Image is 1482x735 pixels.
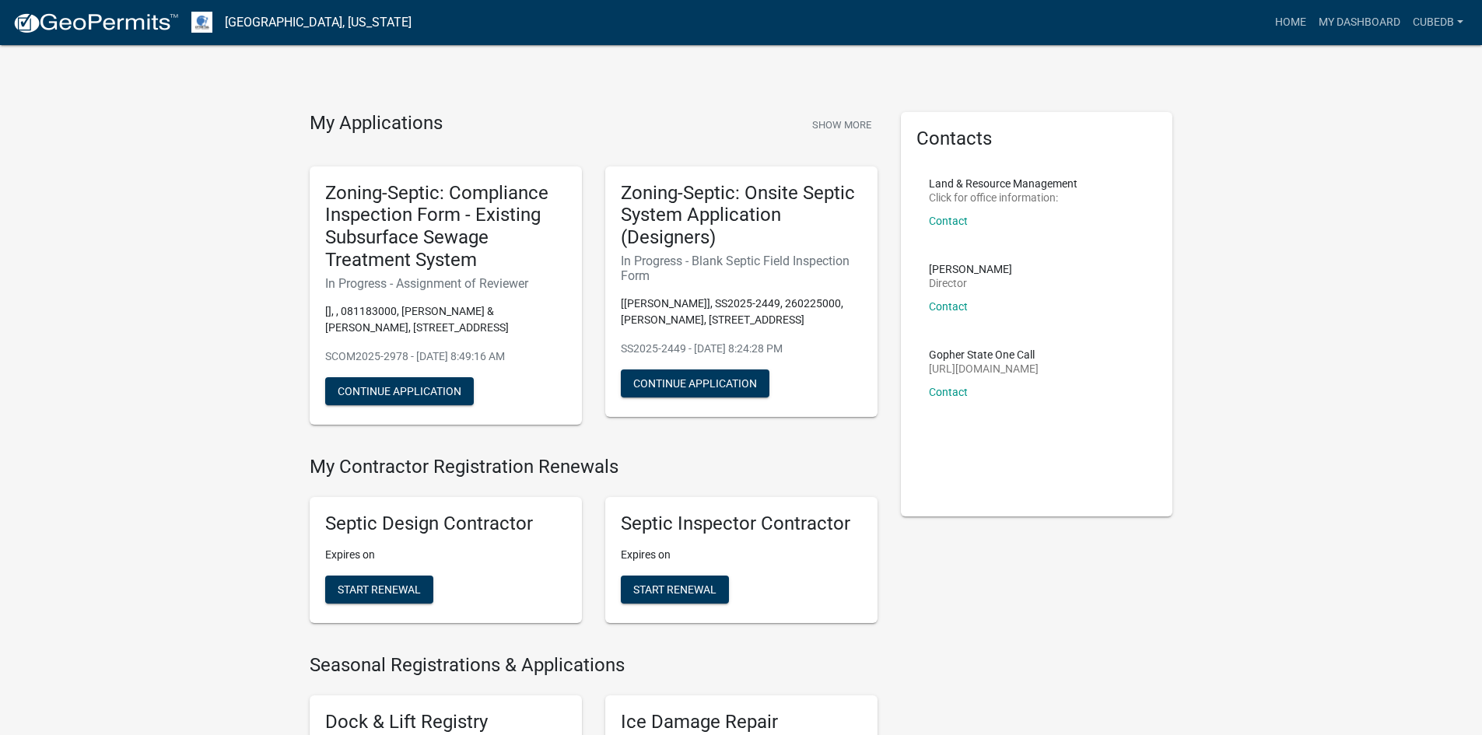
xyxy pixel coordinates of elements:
h5: Dock & Lift Registry [325,711,566,733]
button: Start Renewal [621,576,729,604]
p: SCOM2025-2978 - [DATE] 8:49:16 AM [325,348,566,365]
p: [[PERSON_NAME]], SS2025-2449, 260225000, [PERSON_NAME], [STREET_ADDRESS] [621,296,862,328]
h5: Septic Design Contractor [325,513,566,535]
h5: Septic Inspector Contractor [621,513,862,535]
h6: In Progress - Blank Septic Field Inspection Form [621,254,862,283]
p: [PERSON_NAME] [929,264,1012,275]
button: Show More [806,112,878,138]
img: Otter Tail County, Minnesota [191,12,212,33]
button: Start Renewal [325,576,433,604]
p: Gopher State One Call [929,349,1039,360]
p: Click for office information: [929,192,1077,203]
a: Home [1269,8,1312,37]
span: Start Renewal [633,583,716,596]
a: My Dashboard [1312,8,1407,37]
p: Expires on [325,547,566,563]
h5: Contacts [916,128,1158,150]
p: Expires on [621,547,862,563]
h5: Zoning-Septic: Onsite Septic System Application (Designers) [621,182,862,249]
a: [GEOGRAPHIC_DATA], [US_STATE] [225,9,412,36]
p: SS2025-2449 - [DATE] 8:24:28 PM [621,341,862,357]
button: Continue Application [621,369,769,397]
p: [], , 081183000, [PERSON_NAME] & [PERSON_NAME], [STREET_ADDRESS] [325,303,566,336]
h4: My Applications [310,112,443,135]
a: CubedB [1407,8,1470,37]
a: Contact [929,386,968,398]
button: Continue Application [325,377,474,405]
p: [URL][DOMAIN_NAME] [929,363,1039,374]
p: Director [929,278,1012,289]
h4: My Contractor Registration Renewals [310,456,878,478]
h5: Zoning-Septic: Compliance Inspection Form - Existing Subsurface Sewage Treatment System [325,182,566,271]
wm-registration-list-section: My Contractor Registration Renewals [310,456,878,636]
span: Start Renewal [338,583,421,596]
h6: In Progress - Assignment of Reviewer [325,276,566,291]
h4: Seasonal Registrations & Applications [310,654,878,677]
a: Contact [929,215,968,227]
a: Contact [929,300,968,313]
p: Land & Resource Management [929,178,1077,189]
